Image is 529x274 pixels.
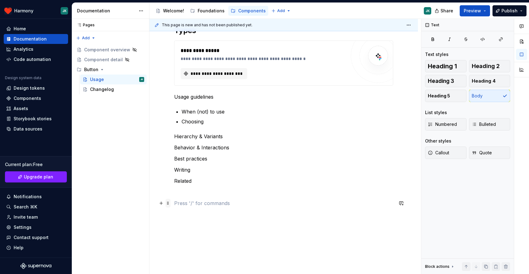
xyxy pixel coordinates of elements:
[1,4,71,17] button: HarmonyJK
[4,192,68,202] button: Notifications
[14,214,38,220] div: Invite team
[163,8,184,14] div: Welcome!
[74,45,147,55] a: Component overview
[153,6,187,16] a: Welcome!
[472,78,496,84] span: Heading 4
[4,222,68,232] a: Settings
[469,75,510,87] button: Heading 4
[140,76,143,83] div: JK
[90,86,114,92] div: Changelog
[174,166,393,173] p: Writing
[14,26,26,32] div: Home
[14,224,32,230] div: Settings
[174,144,393,151] p: Behavior & Interactions
[428,121,457,127] span: Numbered
[425,147,467,159] button: Callout
[426,8,430,13] div: JK
[14,234,49,241] div: Contact support
[4,34,68,44] a: Documentation
[174,177,393,185] p: Related
[425,90,467,102] button: Heading 5
[84,66,98,73] div: Button
[4,233,68,242] button: Contact support
[4,24,68,34] a: Home
[20,263,51,269] a: Supernova Logo
[441,8,453,14] span: Share
[464,8,481,14] span: Preview
[425,75,467,87] button: Heading 3
[153,5,268,17] div: Page tree
[14,56,51,62] div: Code automation
[74,65,147,75] div: Button
[472,150,492,156] span: Quote
[174,93,393,101] p: Usage guidelines
[4,7,12,15] img: 41dd58b4-cf0d-4748-b605-c484c7e167c9.png
[14,194,42,200] div: Notifications
[428,150,449,156] span: Callout
[5,161,67,168] div: Current plan : Free
[182,108,393,115] p: When (not) to use
[425,264,449,269] div: Block actions
[4,124,68,134] a: Data sources
[428,63,457,69] span: Heading 1
[4,114,68,124] a: Storybook stories
[74,34,97,42] button: Add
[24,174,53,180] span: Upgrade plan
[4,104,68,113] a: Assets
[425,262,455,271] div: Block actions
[277,8,285,13] span: Add
[4,212,68,222] a: Invite team
[14,245,24,251] div: Help
[472,63,500,69] span: Heading 2
[14,116,52,122] div: Storybook stories
[472,121,496,127] span: Bulleted
[469,60,510,72] button: Heading 2
[432,5,457,16] button: Share
[425,60,467,72] button: Heading 1
[74,23,95,28] div: Pages
[14,95,41,101] div: Components
[269,6,293,15] button: Add
[425,138,451,144] div: Other styles
[188,6,227,16] a: Foundations
[425,51,449,58] div: Text styles
[4,243,68,253] button: Help
[469,147,510,159] button: Quote
[14,36,47,42] div: Documentation
[84,47,130,53] div: Component overview
[428,78,454,84] span: Heading 3
[228,6,268,16] a: Components
[460,5,490,16] button: Preview
[4,54,68,64] a: Code automation
[74,45,147,94] div: Page tree
[428,93,450,99] span: Heading 5
[198,8,225,14] div: Foundations
[4,202,68,212] button: Search ⌘K
[492,5,527,16] button: Publish
[77,8,135,14] div: Documentation
[62,8,67,13] div: JK
[74,55,147,65] a: Component detail
[82,36,90,41] span: Add
[14,204,37,210] div: Search ⌘K
[162,23,252,28] span: This page is new and has not been published yet.
[14,126,42,132] div: Data sources
[5,75,41,80] div: Design system data
[14,85,45,91] div: Design tokens
[14,105,28,112] div: Assets
[90,76,104,83] div: Usage
[4,93,68,103] a: Components
[84,57,123,63] div: Component detail
[238,8,266,14] div: Components
[174,155,393,162] p: Best practices
[4,44,68,54] a: Analytics
[4,83,68,93] a: Design tokens
[80,84,147,94] a: Changelog
[80,75,147,84] a: UsageJK
[425,109,447,116] div: List styles
[501,8,518,14] span: Publish
[14,46,33,52] div: Analytics
[5,171,67,182] button: Upgrade plan
[174,133,393,140] p: Hierarchy & Variants
[469,118,510,131] button: Bulleted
